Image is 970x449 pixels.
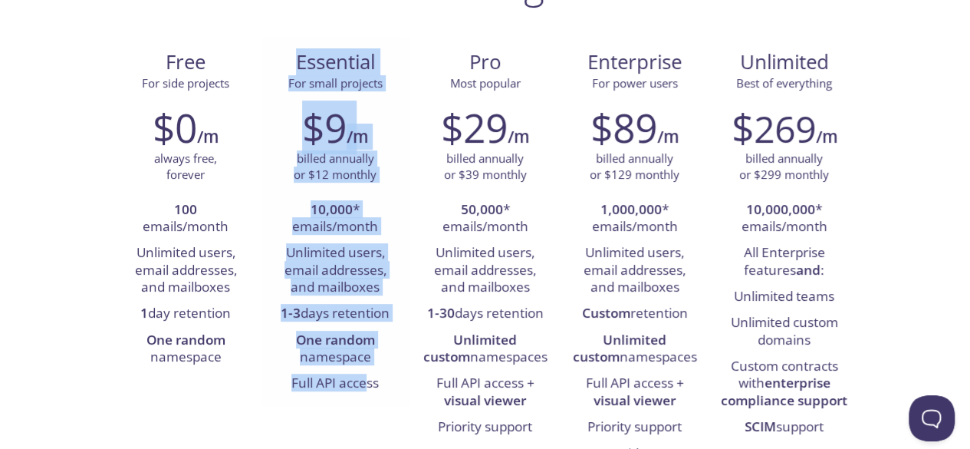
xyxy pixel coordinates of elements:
span: Best of everything [736,75,832,91]
span: Unlimited [740,48,829,75]
span: Pro [423,49,547,75]
span: Most popular [450,75,521,91]
span: Enterprise [572,49,697,75]
h2: $0 [153,104,197,150]
strong: 1 [140,304,148,322]
p: billed annually or $299 monthly [739,150,829,183]
h2: $89 [590,104,657,150]
strong: 1-3 [281,304,301,322]
li: namespaces [422,328,548,371]
li: days retention [272,301,399,327]
li: Unlimited users, email addresses, and mailboxes [123,240,249,301]
strong: Unlimited custom [423,331,518,365]
li: namespace [272,328,399,371]
h2: $29 [441,104,508,150]
strong: One random [296,331,375,348]
strong: One random [146,331,225,348]
span: Essential [273,49,398,75]
li: Priority support [422,414,548,441]
p: billed annually or $129 monthly [590,150,679,183]
h6: /m [657,124,679,150]
li: Unlimited users, email addresses, and mailboxes [422,240,548,301]
li: All Enterprise features : [721,240,847,284]
strong: visual viewer [594,391,676,409]
li: * emails/month [422,197,548,241]
li: support [721,414,847,441]
li: days retention [422,301,548,327]
li: namespaces [571,328,698,371]
strong: Unlimited custom [573,331,667,365]
li: Unlimited users, email addresses, and mailboxes [272,240,399,301]
li: Unlimited teams [721,284,847,310]
strong: 10,000,000 [746,200,815,218]
strong: and [796,261,820,279]
li: Custom contracts with [721,354,847,414]
li: * emails/month [272,197,399,241]
li: emails/month [123,197,249,241]
li: Unlimited users, email addresses, and mailboxes [571,240,698,301]
h6: /m [197,124,219,150]
h6: /m [508,124,529,150]
strong: 100 [174,200,197,218]
li: Unlimited custom domains [721,310,847,354]
strong: 1-30 [427,304,455,322]
p: always free, forever [154,150,217,183]
li: Full API access [272,371,399,397]
h6: /m [347,124,368,150]
li: namespace [123,328,249,371]
iframe: Help Scout Beacon - Open [909,395,955,441]
strong: 10,000 [311,200,353,218]
strong: 50,000 [461,200,503,218]
span: For side projects [142,75,229,91]
p: billed annually or $39 monthly [444,150,527,183]
li: * emails/month [721,197,847,241]
strong: Custom [582,304,630,322]
strong: 1,000,000 [600,200,662,218]
strong: enterprise compliance support [721,374,847,408]
li: retention [571,301,698,327]
h2: $9 [302,104,347,150]
p: billed annually or $12 monthly [294,150,376,183]
strong: SCIM [745,418,776,435]
li: Full API access + [571,371,698,414]
li: day retention [123,301,249,327]
h6: /m [816,124,837,150]
li: Full API access + [422,371,548,414]
span: Free [123,49,248,75]
li: Priority support [571,414,698,441]
strong: visual viewer [444,391,526,409]
span: 269 [754,104,816,154]
span: For small projects [288,75,383,91]
li: * emails/month [571,197,698,241]
h2: $ [732,104,816,150]
span: For power users [592,75,678,91]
